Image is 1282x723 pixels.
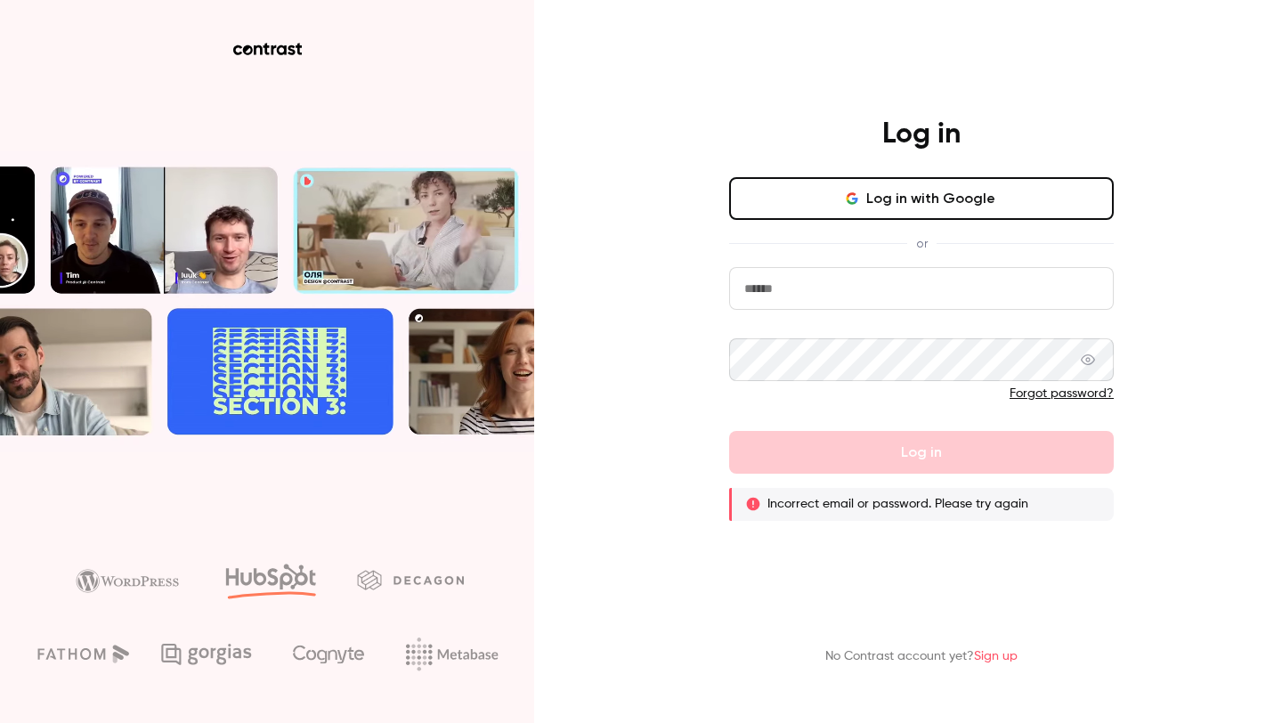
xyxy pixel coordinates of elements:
[882,117,961,152] h4: Log in
[907,234,937,253] span: or
[729,177,1114,220] button: Log in with Google
[825,647,1018,666] p: No Contrast account yet?
[1010,387,1114,400] a: Forgot password?
[974,650,1018,662] a: Sign up
[767,495,1028,513] p: Incorrect email or password. Please try again
[357,570,464,589] img: decagon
